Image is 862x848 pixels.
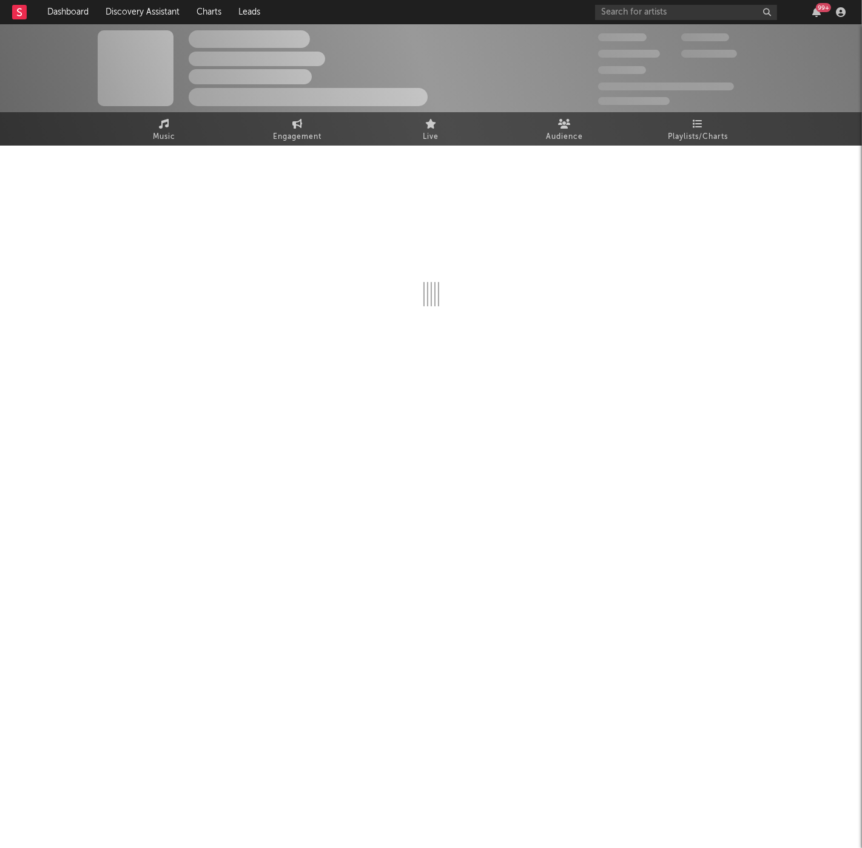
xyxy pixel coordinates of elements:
[365,112,498,146] a: Live
[546,130,583,144] span: Audience
[595,5,777,20] input: Search for artists
[598,33,647,41] span: 300,000
[598,50,660,58] span: 50,000,000
[598,66,646,74] span: 100,000
[681,50,737,58] span: 1,000,000
[231,112,365,146] a: Engagement
[274,130,322,144] span: Engagement
[631,112,765,146] a: Playlists/Charts
[668,130,728,144] span: Playlists/Charts
[816,3,831,12] div: 99 +
[498,112,631,146] a: Audience
[812,7,821,17] button: 99+
[598,82,734,90] span: 50,000,000 Monthly Listeners
[153,130,175,144] span: Music
[681,33,729,41] span: 100,000
[98,112,231,146] a: Music
[598,97,670,105] span: Jump Score: 85.0
[423,130,439,144] span: Live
